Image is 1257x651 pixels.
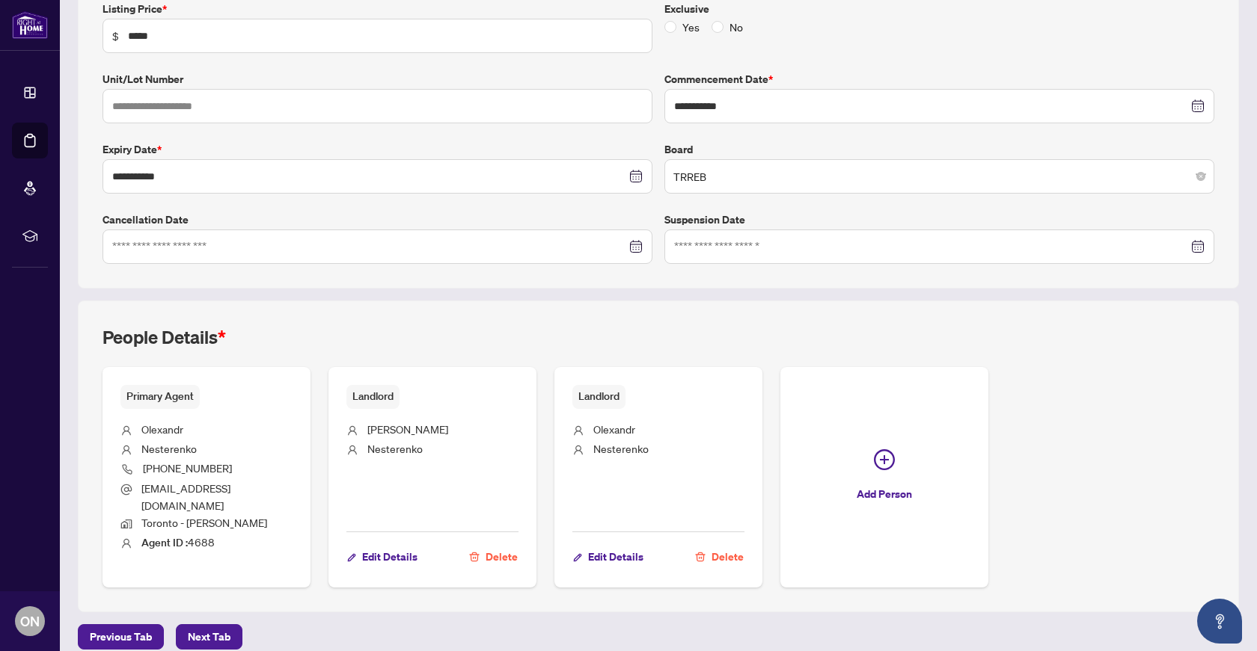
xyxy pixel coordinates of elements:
span: Olexandr [593,422,635,436]
button: Open asap [1197,599,1242,644]
span: plus-circle [874,449,895,470]
span: Nesterenko [367,442,423,455]
span: Yes [676,19,706,35]
label: Exclusive [664,1,1214,17]
span: Edit Details [588,545,643,569]
label: Board [664,141,1214,158]
span: Add Person [857,482,912,506]
span: Primary Agent [120,385,200,408]
button: Delete [468,544,519,570]
button: Edit Details [572,544,644,570]
button: Next Tab [176,624,242,650]
b: Agent ID : [141,536,188,549]
span: ON [20,611,40,632]
span: $ [112,28,119,44]
span: Toronto - [PERSON_NAME] [141,516,267,529]
span: Olexandr [141,422,183,436]
span: [PERSON_NAME] [367,422,448,436]
button: Edit Details [346,544,418,570]
span: [PHONE_NUMBER] [143,461,232,475]
label: Commencement Date [664,71,1214,87]
button: Previous Tab [78,624,164,650]
label: Unit/Lot Number [103,71,652,87]
span: Nesterenko [141,442,197,455]
span: Delete [486,545,518,569]
button: Add Person [780,367,988,587]
span: Landlord [572,385,626,408]
span: No [724,19,749,35]
span: [EMAIL_ADDRESS][DOMAIN_NAME] [141,481,230,512]
h2: People Details [103,325,226,349]
span: close-circle [1196,172,1205,181]
button: Delete [694,544,744,570]
img: logo [12,11,48,39]
span: Landlord [346,385,400,408]
label: Expiry Date [103,141,652,158]
span: Previous Tab [90,625,152,649]
label: Cancellation Date [103,212,652,228]
span: Delete [712,545,744,569]
label: Suspension Date [664,212,1214,228]
span: Next Tab [188,625,230,649]
label: Listing Price [103,1,652,17]
span: Nesterenko [593,442,649,455]
span: Edit Details [362,545,418,569]
span: 4688 [141,535,215,549]
span: TRREB [673,162,1205,191]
